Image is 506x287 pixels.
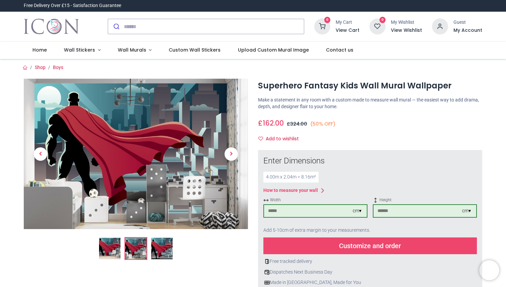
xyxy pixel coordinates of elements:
[263,258,477,265] div: Free tracked delivery
[264,280,270,285] img: uk
[263,172,319,183] div: 4.00 m x 2.04 m = 8.16 m²
[64,47,95,53] span: Wall Stickers
[215,101,248,206] a: Next
[263,237,477,254] div: Customize and order
[373,197,477,203] span: Height
[324,17,331,23] sup: 0
[238,47,309,53] span: Upload Custom Mural Image
[118,47,146,53] span: Wall Murals
[125,238,147,259] img: WS-50381-02
[258,118,284,128] span: £
[263,187,318,194] div: How to measure your wall
[34,147,47,161] span: Previous
[53,65,63,70] a: Boys
[453,27,482,34] a: My Account
[99,238,120,259] img: Superhero Fantasy Kids Wall Mural Wallpaper
[55,42,109,59] a: Wall Stickers
[263,197,367,203] span: Width
[310,121,336,128] small: (50% OFF)
[263,279,477,286] div: Made in [GEOGRAPHIC_DATA], Made for You
[453,19,482,26] div: Guest
[379,17,386,23] sup: 0
[24,2,121,9] div: Free Delivery Over £15 - Satisfaction Guarantee
[258,80,482,91] h1: Superhero Fantasy Kids Wall Mural Wallpaper
[169,47,221,53] span: Custom Wall Stickers
[479,260,499,280] iframe: Brevo live chat
[326,47,353,53] span: Contact us
[258,133,305,145] button: Add to wishlistAdd to wishlist
[151,238,173,259] img: WS-50381-03
[108,19,124,34] button: Submit
[258,97,482,110] p: Make a statement in any room with a custom made to measure wall mural — the easiest way to add dr...
[462,208,471,214] div: cm ▾
[35,65,46,70] a: Shop
[314,23,330,29] a: 0
[24,79,248,229] img: WS-50381-02
[109,42,160,59] a: Wall Murals
[369,23,386,29] a: 0
[290,121,307,127] span: 324.00
[287,121,307,127] span: £
[391,19,422,26] div: My Wishlist
[263,118,284,128] span: 162.00
[32,47,47,53] span: Home
[258,136,263,141] i: Add to wishlist
[263,155,477,167] div: Enter Dimensions
[391,27,422,34] a: View Wishlist
[263,223,477,238] div: Add 5-10cm of extra margin to your measurements.
[225,147,238,161] span: Next
[24,17,79,36] img: Icon Wall Stickers
[24,17,79,36] a: Logo of Icon Wall Stickers
[336,27,359,34] a: View Cart
[353,208,361,214] div: cm ▾
[24,101,57,206] a: Previous
[263,269,477,276] div: Dispatches Next Business Day
[342,2,482,9] iframe: Customer reviews powered by Trustpilot
[336,19,359,26] div: My Cart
